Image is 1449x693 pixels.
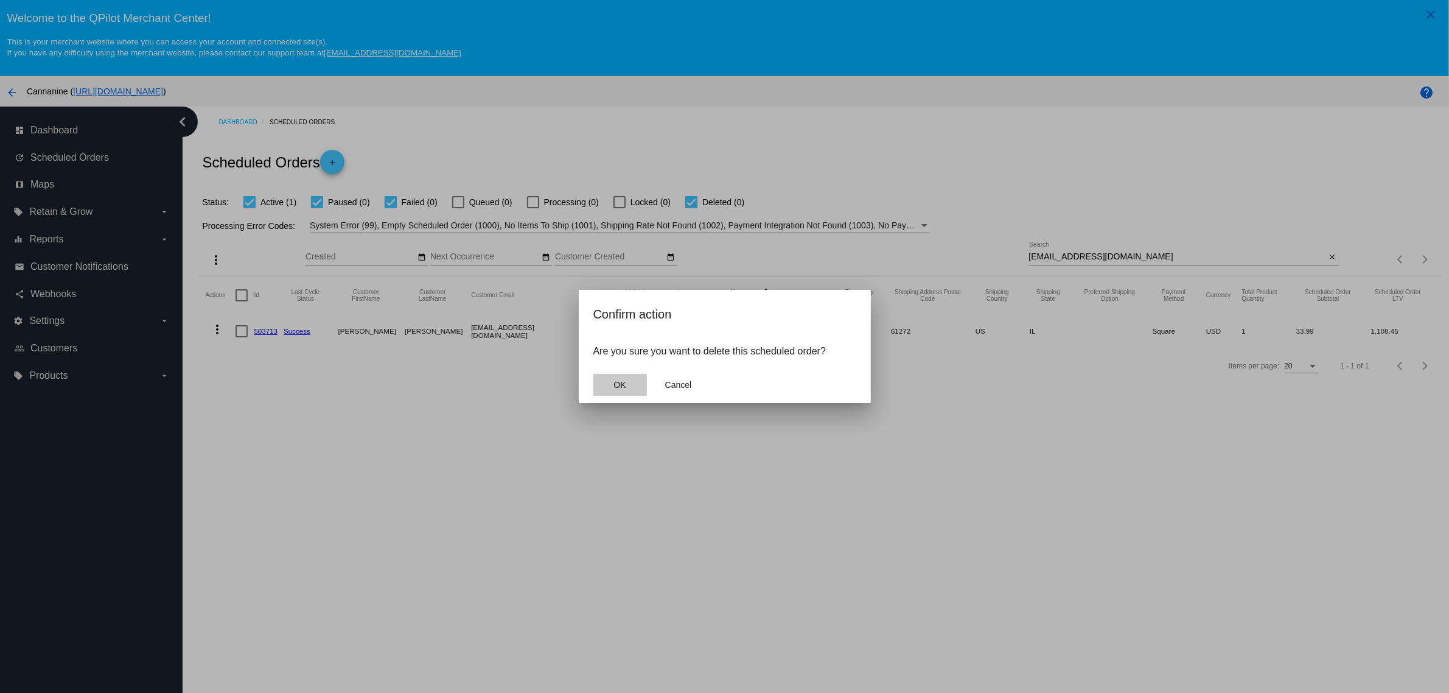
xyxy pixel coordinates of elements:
button: Close dialog [652,374,705,396]
h2: Confirm action [593,304,856,324]
span: Cancel [665,380,692,390]
span: OK [613,380,626,390]
p: Are you sure you want to delete this scheduled order? [593,346,856,357]
button: Close dialog [593,374,647,396]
